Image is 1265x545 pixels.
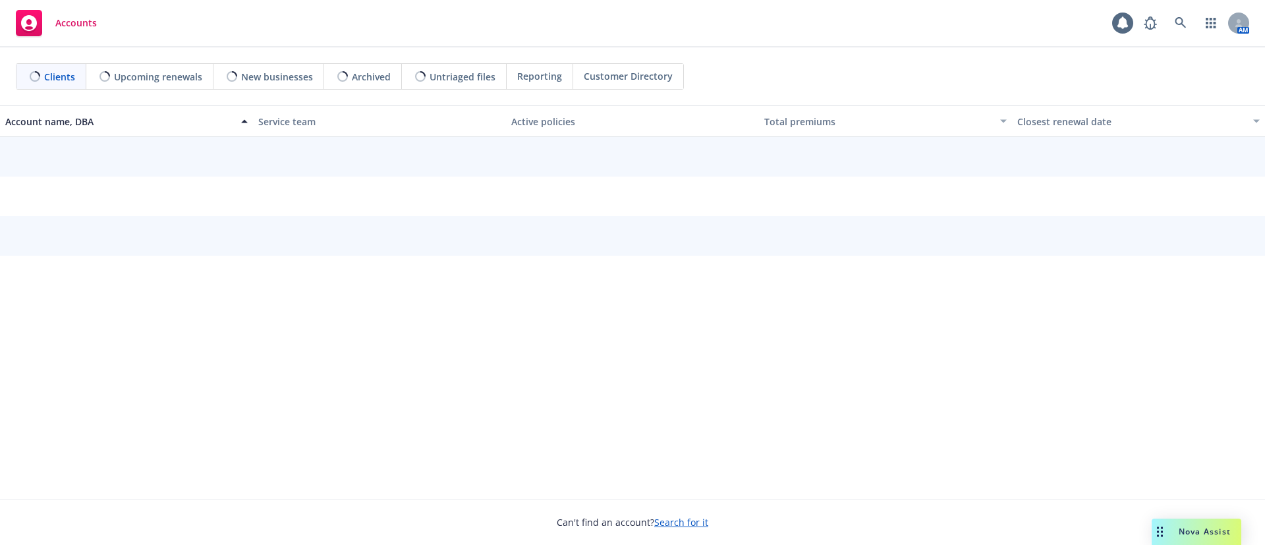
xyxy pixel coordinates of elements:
[764,115,992,129] div: Total premiums
[114,70,202,84] span: Upcoming renewals
[352,70,391,84] span: Archived
[1017,115,1245,129] div: Closest renewal date
[1137,10,1164,36] a: Report a Bug
[1198,10,1224,36] a: Switch app
[1179,526,1231,537] span: Nova Assist
[506,105,759,137] button: Active policies
[253,105,506,137] button: Service team
[511,115,754,129] div: Active policies
[1152,519,1241,545] button: Nova Assist
[258,115,501,129] div: Service team
[11,5,102,42] a: Accounts
[5,115,233,129] div: Account name, DBA
[557,515,708,529] span: Can't find an account?
[654,516,708,529] a: Search for it
[1167,10,1194,36] a: Search
[241,70,313,84] span: New businesses
[1152,519,1168,545] div: Drag to move
[584,69,673,83] span: Customer Directory
[44,70,75,84] span: Clients
[55,18,97,28] span: Accounts
[430,70,495,84] span: Untriaged files
[1012,105,1265,137] button: Closest renewal date
[517,69,562,83] span: Reporting
[759,105,1012,137] button: Total premiums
